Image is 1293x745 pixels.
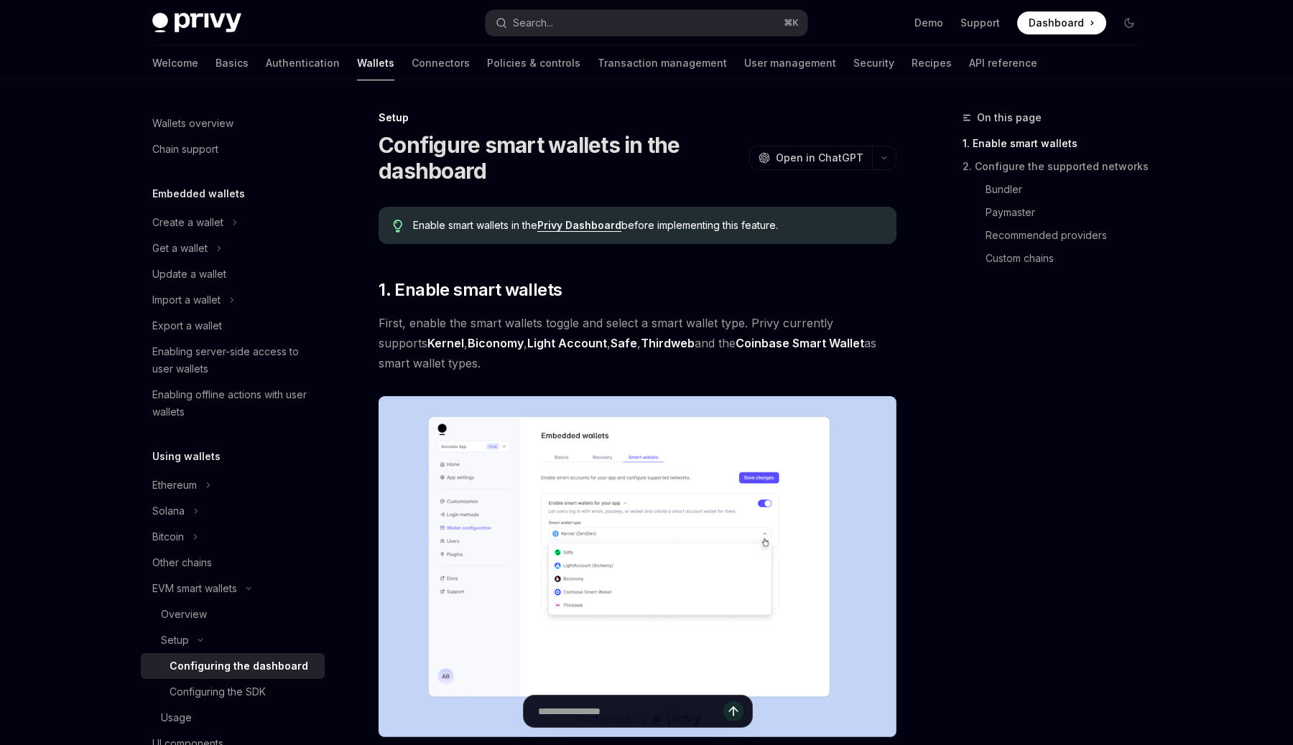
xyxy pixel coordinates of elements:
button: Search...⌘K [486,10,807,36]
a: Demo [914,16,943,30]
span: On this page [977,109,1042,126]
div: Create a wallet [152,214,223,231]
div: Usage [161,709,192,726]
a: Enabling offline actions with user wallets [141,382,325,425]
img: dark logo [152,13,241,33]
a: Transaction management [598,46,727,80]
span: Enable smart wallets in the before implementing this feature. [413,218,882,233]
a: Biconomy [468,336,524,351]
h5: Embedded wallets [152,185,245,202]
a: Custom chains [986,247,1152,270]
a: Coinbase Smart Wallet [736,336,864,351]
div: Export a wallet [152,317,222,334]
div: Configuring the dashboard [170,657,308,675]
div: Solana [152,502,185,520]
a: Export a wallet [141,313,325,339]
a: Basics [215,46,249,80]
div: Other chains [152,554,212,571]
span: Dashboard [1029,16,1084,30]
div: Import a wallet [152,291,221,309]
a: Dashboard [1017,11,1106,34]
div: Enabling server-side access to user wallets [152,343,316,378]
div: Setup [379,111,896,125]
a: User management [744,46,836,80]
div: Bitcoin [152,528,184,545]
a: Overview [141,601,325,627]
div: Chain support [152,141,218,158]
a: Policies & controls [487,46,580,80]
h5: Using wallets [152,448,221,465]
div: Configuring the SDK [170,683,266,701]
a: Enabling server-side access to user wallets [141,339,325,382]
a: Wallets [357,46,394,80]
a: Thirdweb [641,336,695,351]
a: Paymaster [986,201,1152,224]
div: Get a wallet [152,240,208,257]
span: ⌘ K [784,17,799,29]
button: Open in ChatGPT [749,146,872,170]
a: Configuring the dashboard [141,653,325,679]
a: Update a wallet [141,261,325,287]
div: EVM smart wallets [152,580,237,597]
div: Ethereum [152,477,197,494]
a: 1. Enable smart wallets [963,132,1152,155]
a: Recipes [912,46,952,80]
a: Security [853,46,894,80]
svg: Tip [393,220,403,233]
h1: Configure smart wallets in the dashboard [379,132,743,184]
button: Send message [723,701,743,721]
div: Setup [161,632,189,649]
a: Authentication [266,46,340,80]
a: Configuring the SDK [141,679,325,705]
a: Chain support [141,136,325,162]
a: Connectors [412,46,470,80]
img: Sample enable smart wallets [379,396,896,737]
button: Toggle dark mode [1118,11,1141,34]
span: First, enable the smart wallets toggle and select a smart wallet type. Privy currently supports ,... [379,313,896,373]
div: Overview [161,606,207,623]
a: Privy Dashboard [537,219,621,232]
a: Bundler [986,178,1152,201]
a: Other chains [141,550,325,576]
div: Enabling offline actions with user wallets [152,386,316,421]
span: Open in ChatGPT [776,151,863,165]
div: Update a wallet [152,266,226,283]
a: Support [960,16,1000,30]
a: Light Account [527,336,607,351]
a: Safe [611,336,637,351]
a: Recommended providers [986,224,1152,247]
div: Search... [513,14,553,32]
a: 2. Configure the supported networks [963,155,1152,178]
a: Kernel [427,336,464,351]
a: Welcome [152,46,198,80]
a: Wallets overview [141,111,325,136]
a: Usage [141,705,325,731]
a: API reference [969,46,1037,80]
div: Wallets overview [152,115,233,132]
span: 1. Enable smart wallets [379,278,562,301]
